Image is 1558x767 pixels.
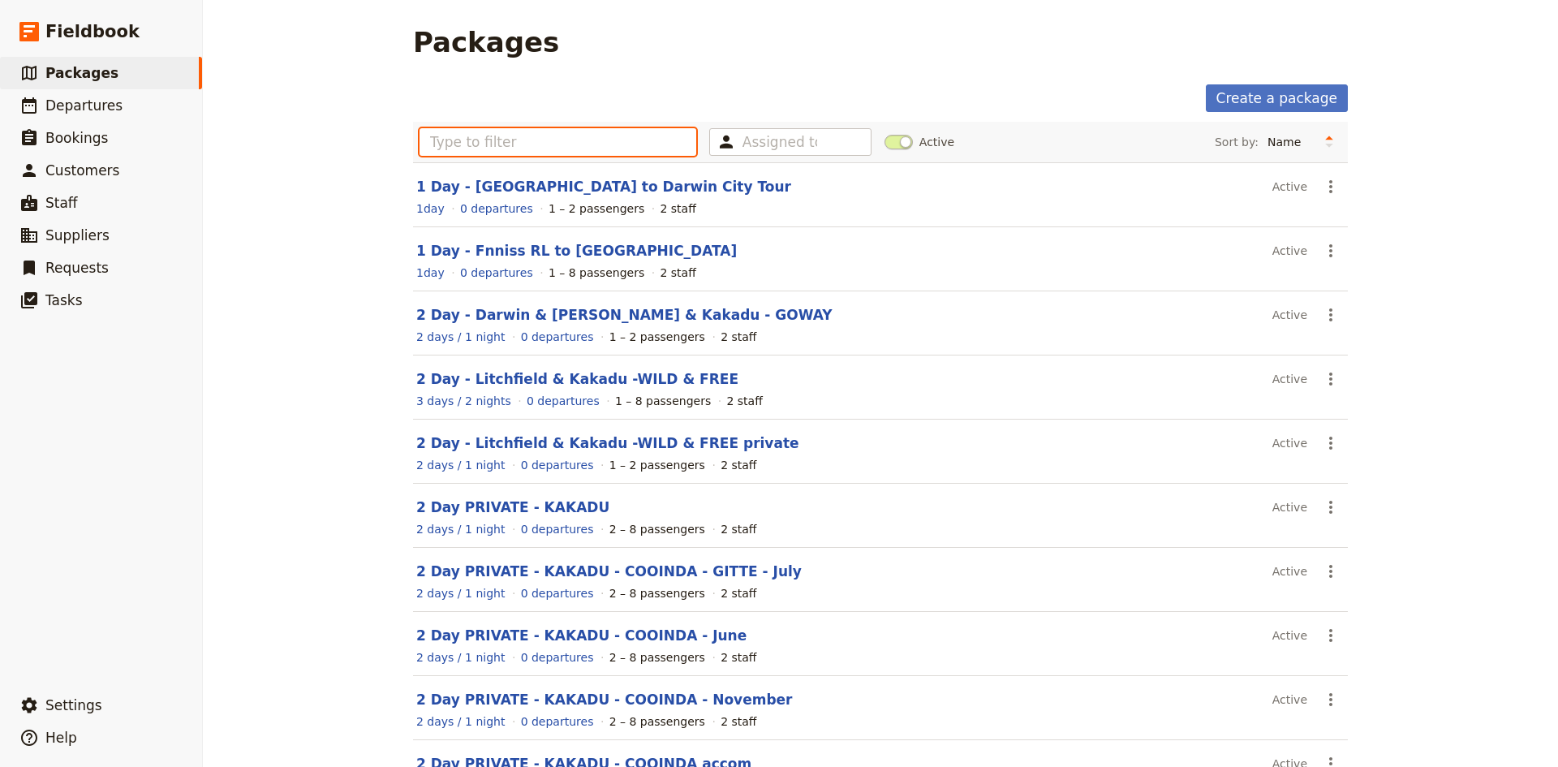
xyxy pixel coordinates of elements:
[416,523,505,536] span: 2 days / 1 night
[742,132,817,152] input: Assigned to
[45,65,118,81] span: Packages
[416,587,505,600] span: 2 days / 1 night
[1260,130,1317,154] select: Sort by:
[416,627,747,644] a: 2 Day PRIVATE - KAKADU - COOINDA - June
[416,521,505,537] a: View the itinerary for this package
[1317,365,1345,393] button: Actions
[609,649,705,666] div: 2 – 8 passengers
[460,200,533,217] a: View the departures for this package
[1317,301,1345,329] button: Actions
[660,200,695,217] div: 2 staff
[521,649,594,666] a: View the departures for this package
[45,162,119,179] span: Customers
[609,457,705,473] div: 1 – 2 passengers
[615,393,711,409] div: 1 – 8 passengers
[460,265,533,281] a: View the departures for this package
[45,195,78,211] span: Staff
[45,260,109,276] span: Requests
[1272,429,1307,457] div: Active
[721,329,756,345] div: 2 staff
[549,265,644,281] div: 1 – 8 passengers
[416,200,445,217] a: View the itinerary for this package
[416,459,505,472] span: 2 days / 1 night
[413,26,559,58] h1: Packages
[416,394,511,407] span: 3 days / 2 nights
[549,200,644,217] div: 1 – 2 passengers
[416,179,791,195] a: 1 Day - [GEOGRAPHIC_DATA] to Darwin City Tour
[1272,365,1307,393] div: Active
[521,521,594,537] a: View the departures for this package
[1317,622,1345,649] button: Actions
[1206,84,1348,112] a: Create a package
[609,329,705,345] div: 1 – 2 passengers
[416,329,505,345] a: View the itinerary for this package
[660,265,695,281] div: 2 staff
[45,19,140,44] span: Fieldbook
[45,227,110,243] span: Suppliers
[1272,686,1307,713] div: Active
[1272,622,1307,649] div: Active
[521,713,594,730] a: View the departures for this package
[416,713,505,730] a: View the itinerary for this package
[45,292,83,308] span: Tasks
[416,651,505,664] span: 2 days / 1 night
[416,435,799,451] a: 2 Day - Litchfield & Kakadu -WILD & FREE private
[726,393,762,409] div: 2 staff
[416,330,505,343] span: 2 days / 1 night
[527,393,600,409] a: View the departures for this package
[416,563,802,580] a: 2 Day PRIVATE - KAKADU - COOINDA - GITTE - July
[609,585,705,601] div: 2 – 8 passengers
[609,521,705,537] div: 2 – 8 passengers
[420,128,696,156] input: Type to filter
[1317,686,1345,713] button: Actions
[1317,558,1345,585] button: Actions
[1317,493,1345,521] button: Actions
[1272,173,1307,200] div: Active
[521,585,594,601] a: View the departures for this package
[416,266,445,279] span: 1 day
[721,585,756,601] div: 2 staff
[416,202,445,215] span: 1 day
[1272,493,1307,521] div: Active
[1272,558,1307,585] div: Active
[721,457,756,473] div: 2 staff
[416,265,445,281] a: View the itinerary for this package
[416,649,505,666] a: View the itinerary for this package
[416,585,505,601] a: View the itinerary for this package
[521,457,594,473] a: View the departures for this package
[416,715,505,728] span: 2 days / 1 night
[45,730,77,746] span: Help
[1215,134,1259,150] span: Sort by:
[1272,237,1307,265] div: Active
[721,521,756,537] div: 2 staff
[721,649,756,666] div: 2 staff
[1272,301,1307,329] div: Active
[416,457,505,473] a: View the itinerary for this package
[416,307,833,323] a: 2 Day - Darwin & [PERSON_NAME] & Kakadu - GOWAY
[416,499,609,515] a: 2 Day PRIVATE - KAKADU
[1317,237,1345,265] button: Actions
[919,134,954,150] span: Active
[416,393,511,409] a: View the itinerary for this package
[1317,429,1345,457] button: Actions
[1317,130,1341,154] button: Change sort direction
[609,713,705,730] div: 2 – 8 passengers
[45,130,108,146] span: Bookings
[416,371,738,387] a: 2 Day - Litchfield & Kakadu -WILD & FREE
[45,697,102,713] span: Settings
[45,97,123,114] span: Departures
[416,243,737,259] a: 1 Day - Fnniss RL to [GEOGRAPHIC_DATA]
[521,329,594,345] a: View the departures for this package
[721,713,756,730] div: 2 staff
[416,692,793,708] a: 2 Day PRIVATE - KAKADU - COOINDA - November
[1317,173,1345,200] button: Actions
